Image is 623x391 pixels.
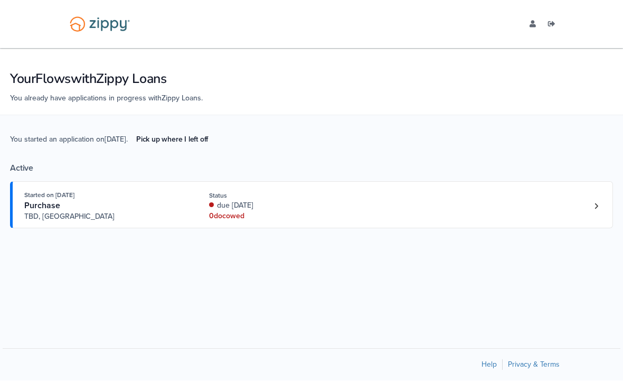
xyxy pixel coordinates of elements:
h1: Your Flows with Zippy Loans [10,70,613,88]
div: Active [10,163,613,173]
a: Pick up where I left off [128,131,216,148]
div: Status [209,191,350,200]
a: Privacy & Terms [508,360,560,369]
a: Loan number 4260578 [588,198,604,214]
div: due [DATE] [209,200,350,211]
span: Purchase [24,200,60,211]
div: 0 doc owed [209,211,350,221]
a: Help [482,360,497,369]
span: You started an application on [DATE] . [10,134,216,163]
a: Log out [548,20,560,31]
span: TBD, [GEOGRAPHIC_DATA] [24,211,185,222]
a: Open loan 4260578 [10,181,613,228]
span: You already have applications in progress with Zippy Loans . [10,94,203,103]
img: Logo [63,12,136,36]
a: edit profile [530,20,540,31]
span: Started on [DATE] [24,191,74,199]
